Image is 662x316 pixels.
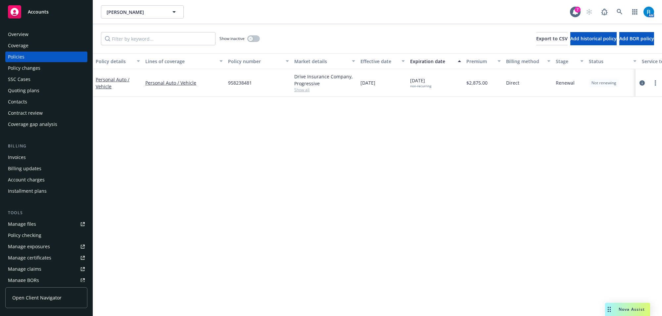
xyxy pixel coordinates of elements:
span: Accounts [28,9,49,15]
button: Billing method [503,53,553,69]
span: 958238481 [228,79,252,86]
a: Accounts [5,3,87,21]
a: Coverage [5,40,87,51]
span: Not renewing [591,80,616,86]
span: Direct [506,79,519,86]
a: Quoting plans [5,85,87,96]
a: Invoices [5,152,87,163]
div: Contract review [8,108,43,118]
div: Drive Insurance Company, Progressive [294,73,355,87]
a: Search [613,5,626,19]
span: Show inactive [219,36,245,41]
span: Show all [294,87,355,93]
a: Manage BORs [5,275,87,286]
button: Lines of coverage [143,53,225,69]
a: Account charges [5,175,87,185]
div: Policy number [228,58,282,65]
span: Open Client Navigator [12,294,62,301]
img: photo [643,7,654,17]
a: Contract review [5,108,87,118]
span: Add historical policy [570,35,617,42]
div: Billing method [506,58,543,65]
button: Expiration date [407,53,464,69]
button: Market details [292,53,358,69]
button: Export to CSV [536,32,568,45]
div: Manage certificates [8,253,51,263]
div: Stage [556,58,576,65]
div: Coverage gap analysis [8,119,57,130]
span: [PERSON_NAME] [107,9,164,16]
div: Contacts [8,97,27,107]
a: Report a Bug [598,5,611,19]
button: Premium [464,53,503,69]
a: Manage exposures [5,241,87,252]
div: Policies [8,52,24,62]
div: Effective date [360,58,398,65]
div: Overview [8,29,28,40]
div: Market details [294,58,348,65]
button: Stage [553,53,586,69]
a: Manage certificates [5,253,87,263]
div: SSC Cases [8,74,30,85]
div: non-recurring [410,84,431,88]
button: Nova Assist [605,303,650,316]
span: Add BOR policy [619,35,654,42]
a: Coverage gap analysis [5,119,87,130]
div: Policy details [96,58,133,65]
a: Manage files [5,219,87,229]
a: Billing updates [5,163,87,174]
span: [DATE] [410,77,431,88]
div: Invoices [8,152,26,163]
a: Switch app [628,5,641,19]
div: Manage files [8,219,36,229]
button: Add BOR policy [619,32,654,45]
div: Coverage [8,40,28,51]
a: circleInformation [638,79,646,87]
div: Manage BORs [8,275,39,286]
a: Personal Auto / Vehicle [145,79,223,86]
div: Billing updates [8,163,41,174]
div: Manage claims [8,264,41,274]
a: Installment plans [5,186,87,196]
a: Contacts [5,97,87,107]
div: Installment plans [8,186,47,196]
a: Policy checking [5,230,87,241]
div: Expiration date [410,58,454,65]
a: Policies [5,52,87,62]
a: Personal Auto / Vehicle [96,76,129,90]
div: Drag to move [605,303,613,316]
button: Policy number [225,53,292,69]
a: SSC Cases [5,74,87,85]
span: Nova Assist [619,306,645,312]
a: Overview [5,29,87,40]
div: Manage exposures [8,241,50,252]
div: 7 [575,7,581,13]
button: Status [586,53,639,69]
div: Tools [5,210,87,216]
button: Policy details [93,53,143,69]
span: $2,875.00 [466,79,488,86]
div: Premium [466,58,494,65]
a: more [651,79,659,87]
span: Export to CSV [536,35,568,42]
div: Lines of coverage [145,58,215,65]
div: Account charges [8,175,45,185]
button: Effective date [358,53,407,69]
span: [DATE] [360,79,375,86]
div: Policy changes [8,63,40,73]
div: Billing [5,143,87,149]
button: [PERSON_NAME] [101,5,184,19]
span: Renewal [556,79,575,86]
div: Quoting plans [8,85,39,96]
div: Status [589,58,629,65]
a: Policy changes [5,63,87,73]
button: Add historical policy [570,32,617,45]
input: Filter by keyword... [101,32,215,45]
a: Start snowing [583,5,596,19]
div: Policy checking [8,230,41,241]
a: Manage claims [5,264,87,274]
